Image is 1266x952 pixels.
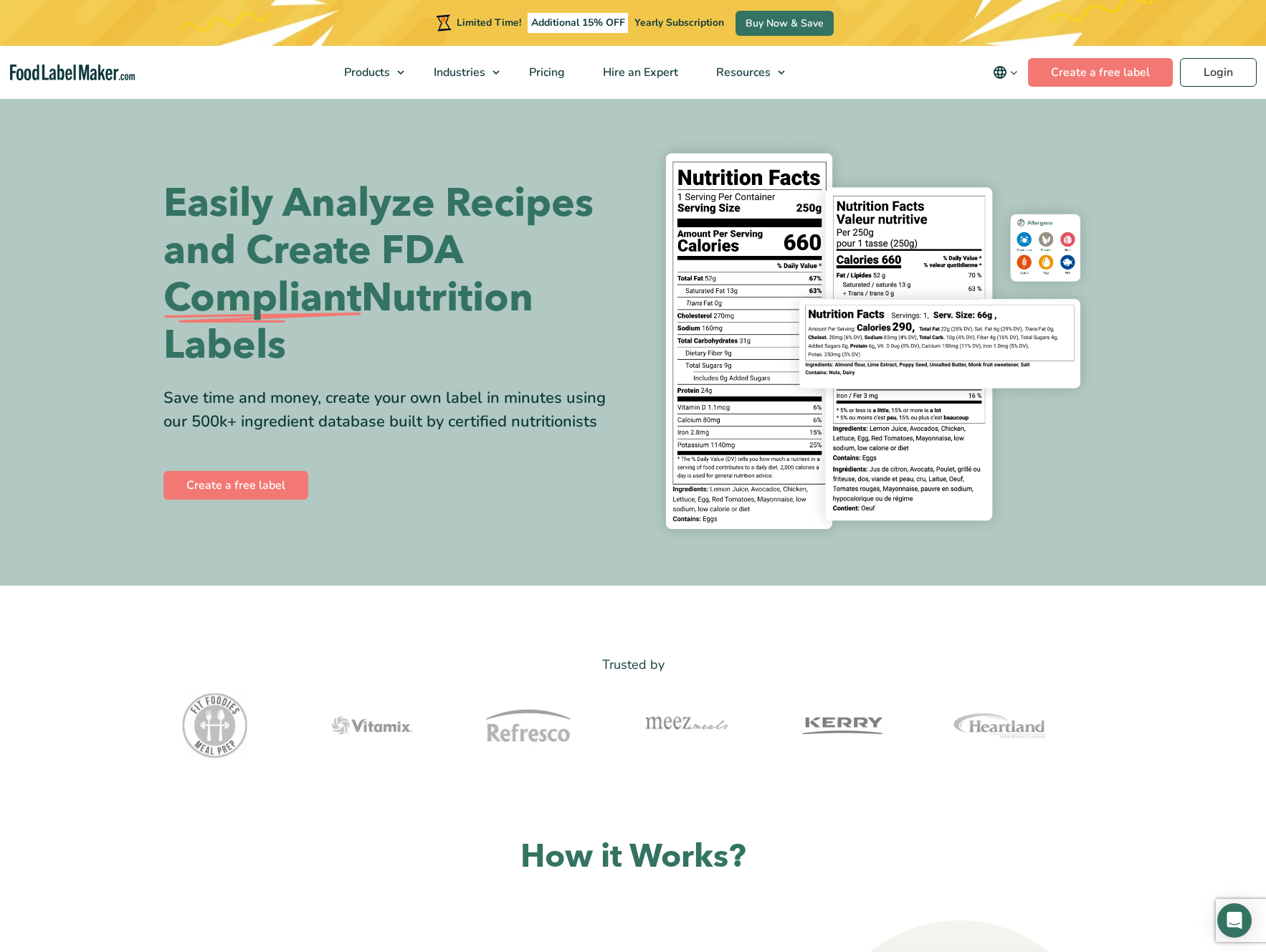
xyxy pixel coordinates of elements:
span: Hire an Expert [599,65,680,80]
a: Hire an Expert [584,46,694,99]
span: Compliant [163,275,361,322]
span: Pricing [525,65,566,80]
a: Buy Now & Save [736,11,834,36]
h2: How it Works? [163,836,1103,878]
span: Industries [429,65,487,80]
div: Open Intercom Messenger [1217,903,1252,938]
div: Save time and money, create your own label in minutes using our 500k+ ingredient database built b... [163,386,622,434]
a: Industries [415,46,507,99]
p: Trusted by [163,654,1103,675]
a: Create a free label [1028,58,1173,87]
h1: Easily Analyze Recipes and Create FDA Nutrition Labels [163,180,622,369]
span: Limited Time! [457,16,521,29]
span: Yearly Subscription [634,16,724,29]
a: Resources [698,46,792,99]
span: Resources [712,65,772,80]
a: Login [1180,58,1257,87]
a: Products [325,46,411,99]
a: Create a free label [163,471,308,500]
span: Additional 15% OFF [528,13,629,33]
span: Products [340,65,391,80]
a: Pricing [510,46,581,99]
